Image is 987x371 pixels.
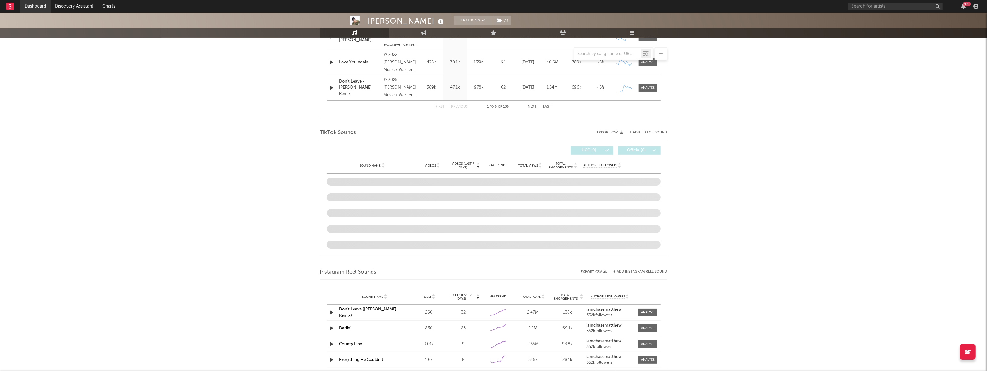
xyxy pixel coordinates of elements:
[961,4,966,9] button: 99+
[848,3,943,10] input: Search for artists
[543,105,551,109] button: Last
[469,85,489,91] div: 978k
[339,326,352,330] a: Darlin'
[454,16,493,25] button: Tracking
[586,313,634,318] div: 352k followers
[583,163,617,168] span: Author / Followers
[517,357,549,363] div: 545k
[423,295,431,299] span: Reels
[607,270,667,274] div: + Add Instagram Reel Sound
[492,59,514,66] div: 64
[339,307,397,318] a: Don't Leave ([PERSON_NAME] Remix)
[490,105,494,108] span: to
[450,162,476,169] span: Videos (last 7 days)
[552,341,583,347] div: 93.8k
[618,146,661,155] button: Official(0)
[517,341,549,347] div: 2.55M
[421,59,442,66] div: 475k
[552,325,583,332] div: 69.1k
[528,105,537,109] button: Next
[339,342,362,346] a: County Line
[413,309,445,316] div: 260
[586,339,622,343] strong: iamchasematthew
[339,79,381,97] a: Don't Leave - [PERSON_NAME] Remix
[586,339,634,344] a: iamchasematthew
[630,131,667,134] button: + Add TikTok Sound
[413,357,445,363] div: 1.6k
[425,164,436,168] span: Videos
[542,85,563,91] div: 1.54M
[575,149,604,152] span: UGC ( 0 )
[448,341,479,347] div: 9
[517,309,549,316] div: 2.47M
[586,355,634,359] a: iamchasematthew
[614,270,667,274] button: + Add Instagram Reel Sound
[483,163,512,168] div: 6M Trend
[481,103,515,111] div: 1 5 105
[552,309,583,316] div: 138k
[413,341,445,347] div: 3.01k
[445,59,466,66] div: 70.1k
[339,59,381,66] a: Love You Again
[493,16,512,25] span: ( 1 )
[591,85,612,91] div: <5%
[548,162,573,169] span: Total Engagements
[581,270,607,274] button: Export CSV
[517,325,549,332] div: 2.2M
[498,105,502,108] span: of
[518,164,538,168] span: Total Views
[623,131,667,134] button: + Add TikTok Sound
[362,295,383,299] span: Sound Name
[448,309,479,316] div: 32
[367,16,446,26] div: [PERSON_NAME]
[483,294,514,299] div: 6M Trend
[320,268,377,276] span: Instagram Reel Sounds
[384,76,418,99] div: © 2025 [PERSON_NAME] Music / Warner Music Nashville LLC
[360,164,381,168] span: Sound Name
[586,308,622,312] strong: iamchasematthew
[597,131,623,134] button: Export CSV
[413,325,445,332] div: 830
[469,59,489,66] div: 135M
[586,323,634,328] a: iamchasematthew
[542,59,563,66] div: 40.6M
[586,361,634,365] div: 352k followers
[339,358,384,362] a: Everything He Couldn't
[492,85,514,91] div: 62
[421,85,442,91] div: 389k
[552,293,580,301] span: Total Engagements
[586,308,634,312] a: iamchasematthew
[552,357,583,363] div: 28.1k
[448,293,476,301] span: Reels (last 7 days)
[591,295,625,299] span: Author / Followers
[586,355,622,359] strong: iamchasematthew
[963,2,971,6] div: 99 +
[586,345,634,349] div: 352k followers
[493,16,511,25] button: (1)
[448,357,479,363] div: 8
[521,295,541,299] span: Total Plays
[436,105,445,109] button: First
[451,105,468,109] button: Previous
[586,323,622,327] strong: iamchasematthew
[586,329,634,333] div: 352k followers
[566,59,587,66] div: 789k
[448,325,479,332] div: 25
[518,59,539,66] div: [DATE]
[591,59,612,66] div: <5%
[445,85,466,91] div: 47.1k
[384,51,418,74] div: © 2022 [PERSON_NAME] Music / Warner Music Nashville LLC
[518,85,539,91] div: [DATE]
[622,149,651,152] span: Official ( 0 )
[571,146,613,155] button: UGC(0)
[574,51,641,56] input: Search by song name or URL
[320,129,356,137] span: TikTok Sounds
[566,85,587,91] div: 696k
